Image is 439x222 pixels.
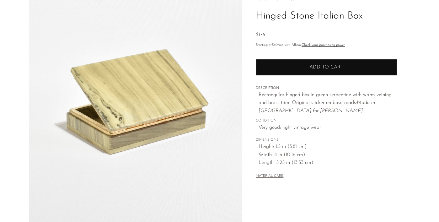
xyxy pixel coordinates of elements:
span: CONDITION [256,118,397,124]
span: Very good; light vintage wear. [259,124,397,132]
p: Starting at /mo with Affirm. [256,42,397,48]
h1: Hinged Stone Italian Box [256,8,397,24]
p: Rectangular hinged box in green serpentine with warm veining and brass trim. Original sticker on ... [259,91,397,115]
button: MATERIAL CARE [256,174,283,179]
span: Height: 1.5 in (3.81 cm) [259,143,397,151]
span: $175 [256,32,265,37]
span: Width: 4 in (10.16 cm) [259,151,397,159]
span: DIMENSIONS [256,137,397,143]
a: Check your purchasing power - Learn more about Affirm Financing (opens in modal) [302,43,345,47]
span: Add to cart [309,64,343,70]
button: Add to cart [256,59,397,75]
span: $60 [272,43,278,47]
span: Length: 5.25 in (13.33 cm) [259,159,397,167]
span: DESCRIPTION [256,85,397,91]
